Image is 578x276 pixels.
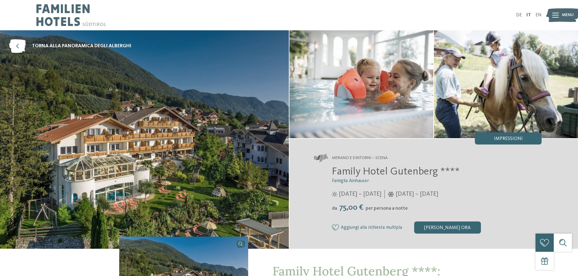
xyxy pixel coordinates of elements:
span: Family Hotel Gutenberg **** [332,166,460,177]
span: da [332,206,337,211]
span: torna alla panoramica degli alberghi [32,43,131,49]
span: per persona a notte [366,206,408,211]
i: Orari d'apertura estate [332,191,337,197]
span: Famiglia Ainhauser [332,178,369,183]
span: Aggiungi alla richiesta multipla [341,225,402,231]
img: il family hotel a Scena per amanti della natura dall’estro creativo [289,30,434,138]
div: [PERSON_NAME] ora [414,221,481,234]
a: DE [516,13,522,18]
a: EN [536,13,542,18]
img: Family Hotel Gutenberg **** [434,30,578,138]
span: Impressioni [494,136,523,141]
a: torna alla panoramica degli alberghi [9,39,131,53]
span: [DATE] – [DATE] [396,190,438,198]
span: Merano e dintorni – Scena [332,155,388,161]
span: Menu [562,12,574,18]
a: IT [526,13,531,18]
span: [DATE] – [DATE] [339,190,381,198]
i: Orari d'apertura inverno [388,191,394,197]
span: 75,00 € [338,204,365,211]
